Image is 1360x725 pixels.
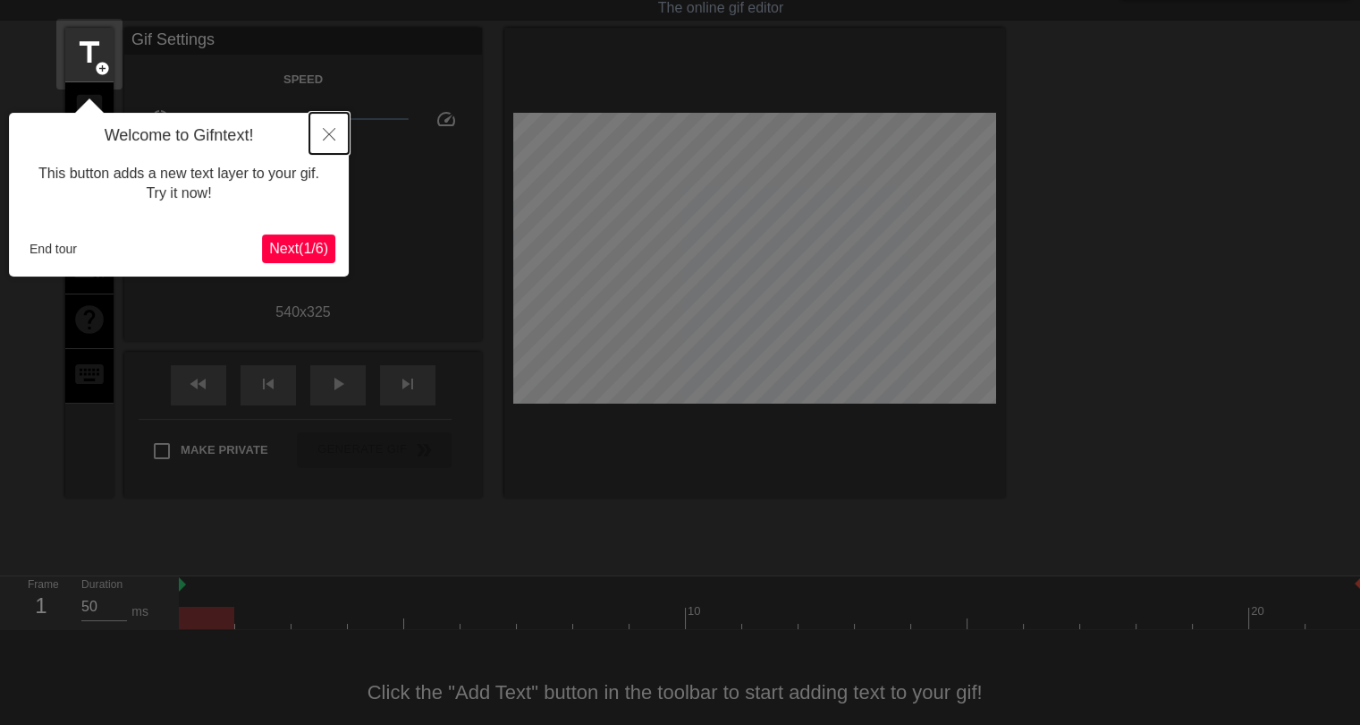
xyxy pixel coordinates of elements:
[22,146,335,222] div: This button adds a new text layer to your gif. Try it now!
[269,241,328,256] span: Next ( 1 / 6 )
[22,235,84,262] button: End tour
[22,126,335,146] h4: Welcome to Gifntext!
[262,235,335,263] button: Next
[309,113,349,154] button: Close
